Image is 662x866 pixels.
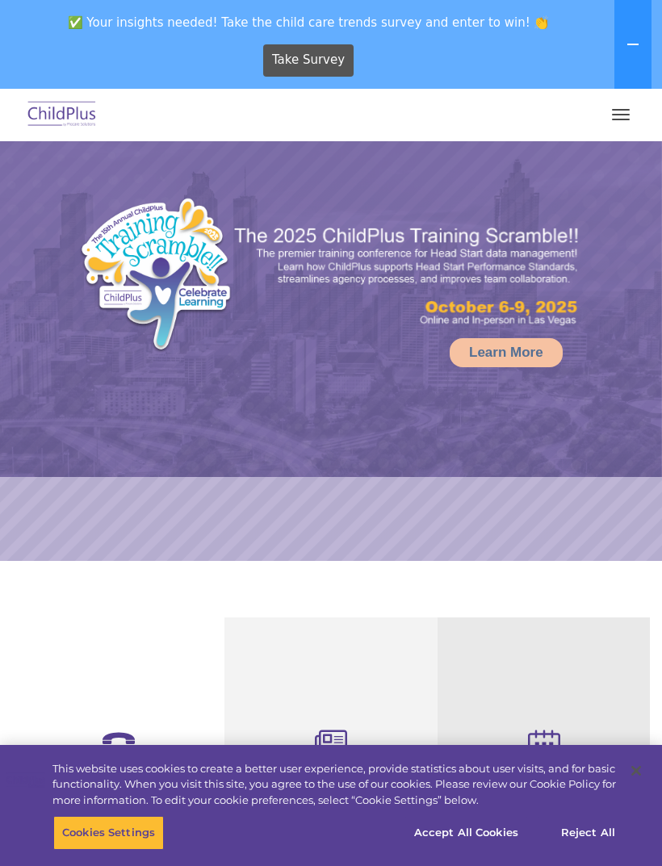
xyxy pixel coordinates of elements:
[263,44,354,77] a: Take Survey
[538,816,639,850] button: Reject All
[450,338,563,367] a: Learn More
[618,753,654,789] button: Close
[6,6,611,38] span: ✅ Your insights needed! Take the child care trends survey and enter to win! 👏
[52,761,616,809] div: This website uses cookies to create a better user experience, provide statistics about user visit...
[405,816,527,850] button: Accept All Cookies
[24,96,100,134] img: ChildPlus by Procare Solutions
[53,816,164,850] button: Cookies Settings
[272,46,345,74] span: Take Survey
